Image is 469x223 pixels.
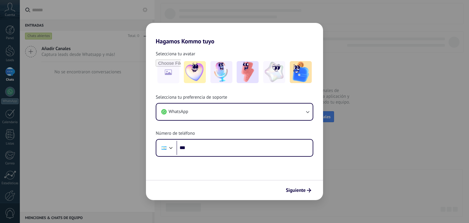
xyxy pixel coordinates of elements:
[156,51,195,57] span: Selecciona tu avatar
[169,109,188,115] span: WhatsApp
[156,104,313,120] button: WhatsApp
[210,61,232,83] img: -2.jpeg
[146,23,323,45] h2: Hagamos Kommo tuyo
[156,94,227,101] span: Selecciona tu preferencia de soporte
[158,141,170,154] div: Argentina: + 54
[290,61,312,83] img: -5.jpeg
[184,61,206,83] img: -1.jpeg
[237,61,259,83] img: -3.jpeg
[263,61,285,83] img: -4.jpeg
[156,130,195,137] span: Número de teléfono
[286,188,306,192] span: Siguiente
[283,185,314,196] button: Siguiente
